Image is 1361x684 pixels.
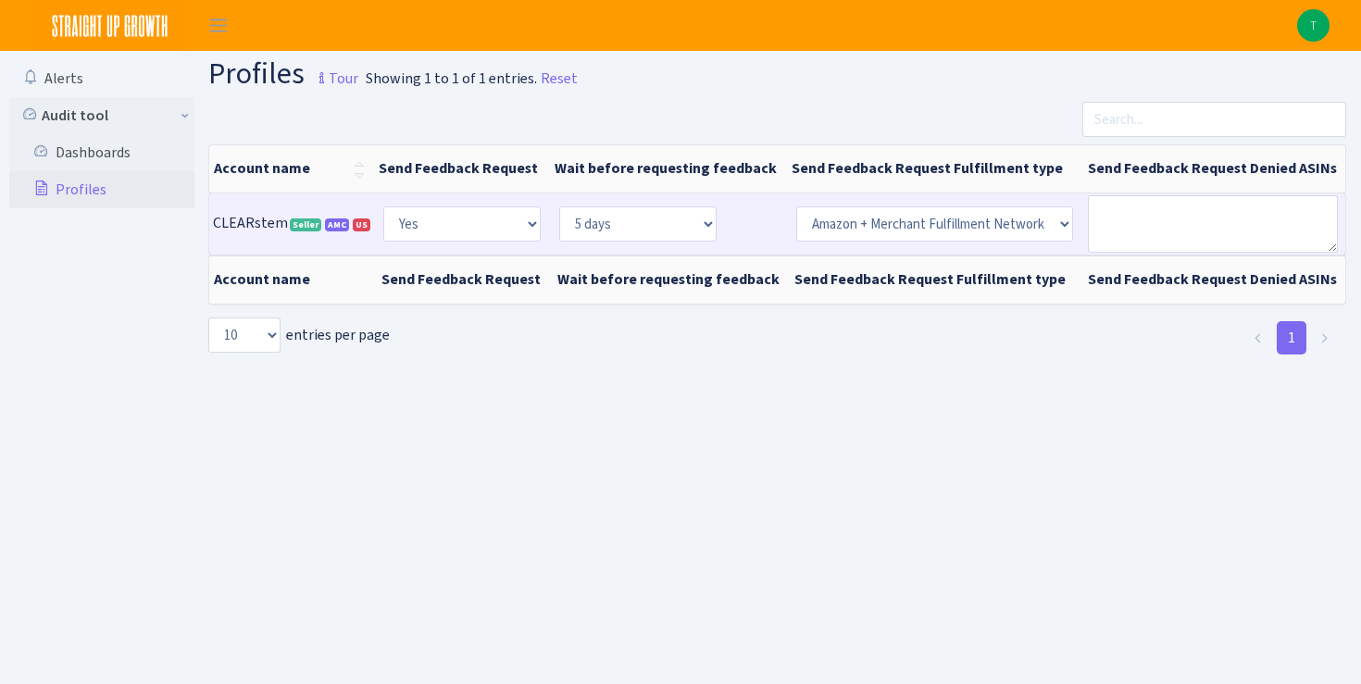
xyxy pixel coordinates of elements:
th: Send Feedback Request Fulfillment type [784,145,1080,193]
th: Send Feedback Request Denied ASINs [1080,145,1345,193]
th: Send Feedback Request Fulfillment type [787,255,1080,304]
a: T [1297,9,1330,42]
a: Profiles [9,171,194,208]
label: entries per page [208,317,390,353]
img: Trisha Duchyns [1297,9,1330,42]
a: Alerts [9,60,194,97]
a: Dashboards [9,134,194,171]
th: Account name [209,255,374,304]
span: CLEARstem [213,213,372,232]
div: Showing 1 to 1 of 1 entries. [366,68,537,90]
select: entries per page [208,317,281,353]
a: 1 [1277,321,1306,354]
th: Send Feedback Request [374,255,550,304]
a: Tour [305,54,358,93]
th: Account name : activate to sort column ascending [209,145,371,193]
small: Tour [310,63,358,94]
span: AMC [325,218,349,231]
button: Toggle navigation [195,10,242,41]
th: Send Feedback Request Denied ASINs [1080,255,1345,304]
a: Audit tool [9,97,194,134]
a: Reset [541,68,578,90]
input: Search... [1082,102,1346,137]
th: Wait before requesting feedback [547,145,784,193]
span: US [353,218,370,231]
th: Wait before requesting feedback [550,255,787,304]
h1: Profiles [208,58,358,94]
span: Seller [290,218,321,231]
th: Send Feedback Request [371,145,547,193]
